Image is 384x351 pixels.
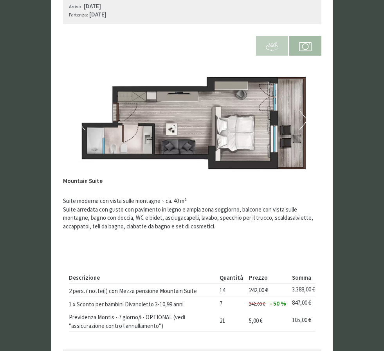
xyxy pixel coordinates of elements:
th: Somma [289,272,315,284]
b: [DATE] [84,2,101,10]
div: Montis – Active Nature Spa [12,22,104,28]
th: Prezzo [246,272,289,284]
span: 242,00 € [249,301,265,307]
div: [DATE] [116,6,142,18]
td: 1 x Sconto per bambini Divanoletto 3-10,99 anni [69,297,217,310]
span: 242,00 € [249,286,268,294]
button: Previous [77,110,85,130]
td: 21 [217,310,246,331]
small: Arrivo: [69,3,83,9]
button: Invia [216,206,259,220]
img: camera.svg [299,40,312,53]
b: [DATE] [89,11,106,18]
td: 14 [217,284,246,297]
small: 07:41 [12,36,104,42]
img: image [63,56,321,185]
img: 360-grad.svg [266,40,278,53]
div: Mountain Suite [63,171,114,185]
div: Buon giorno, come possiamo aiutarla? [6,21,108,43]
button: Next [299,110,308,130]
td: 3.388,00 € [289,284,315,297]
span: - 50 % [270,300,286,307]
td: Previdenza Montis - 7 giorno/i - OPTIONAL (vedi "assicurazione contro l'annullamento") [69,310,217,331]
td: 7 [217,297,246,310]
td: 2 pers.7 notte(i) con Mezza pensione Mountain Suite [69,284,217,297]
td: 847,00 € [289,297,315,310]
th: Quantità [217,272,246,284]
td: 105,00 € [289,310,315,331]
p: Suite moderna con vista sulle montagne ~ ca. 40 m² Suite arredata con gusto con pavimento in legn... [63,197,321,239]
span: 5,00 € [249,317,263,324]
th: Descrizione [69,272,217,284]
small: Partenza: [69,11,88,18]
